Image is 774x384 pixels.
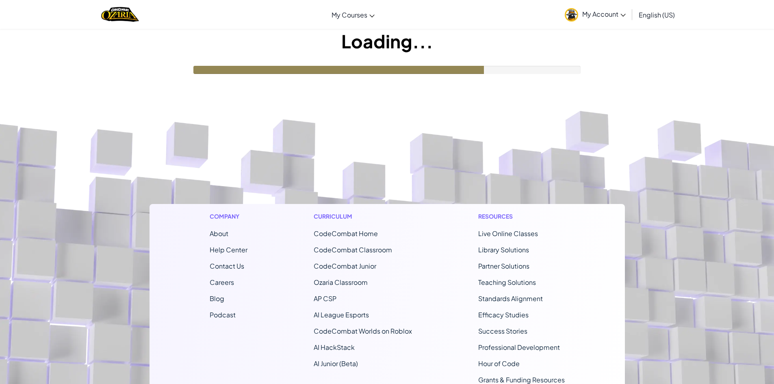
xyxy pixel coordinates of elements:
[478,212,565,221] h1: Resources
[565,8,578,22] img: avatar
[478,262,529,270] a: Partner Solutions
[314,245,392,254] a: CodeCombat Classroom
[210,278,234,286] a: Careers
[327,4,379,26] a: My Courses
[210,212,247,221] h1: Company
[101,6,139,23] img: Home
[210,310,236,319] a: Podcast
[210,245,247,254] a: Help Center
[314,278,368,286] a: Ozaria Classroom
[314,310,369,319] a: AI League Esports
[210,294,224,303] a: Blog
[478,343,560,351] a: Professional Development
[478,359,520,368] a: Hour of Code
[332,11,367,19] span: My Courses
[478,278,536,286] a: Teaching Solutions
[478,229,538,238] a: Live Online Classes
[478,245,529,254] a: Library Solutions
[210,229,228,238] a: About
[314,262,376,270] a: CodeCombat Junior
[635,4,679,26] a: English (US)
[314,359,358,368] a: AI Junior (Beta)
[314,327,412,335] a: CodeCombat Worlds on Roblox
[478,310,529,319] a: Efficacy Studies
[314,212,412,221] h1: Curriculum
[639,11,675,19] span: English (US)
[314,343,355,351] a: AI HackStack
[314,229,378,238] span: CodeCombat Home
[101,6,139,23] a: Ozaria by CodeCombat logo
[314,294,336,303] a: AP CSP
[478,327,527,335] a: Success Stories
[478,294,543,303] a: Standards Alignment
[478,375,565,384] a: Grants & Funding Resources
[561,2,630,27] a: My Account
[210,262,244,270] span: Contact Us
[582,10,626,18] span: My Account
